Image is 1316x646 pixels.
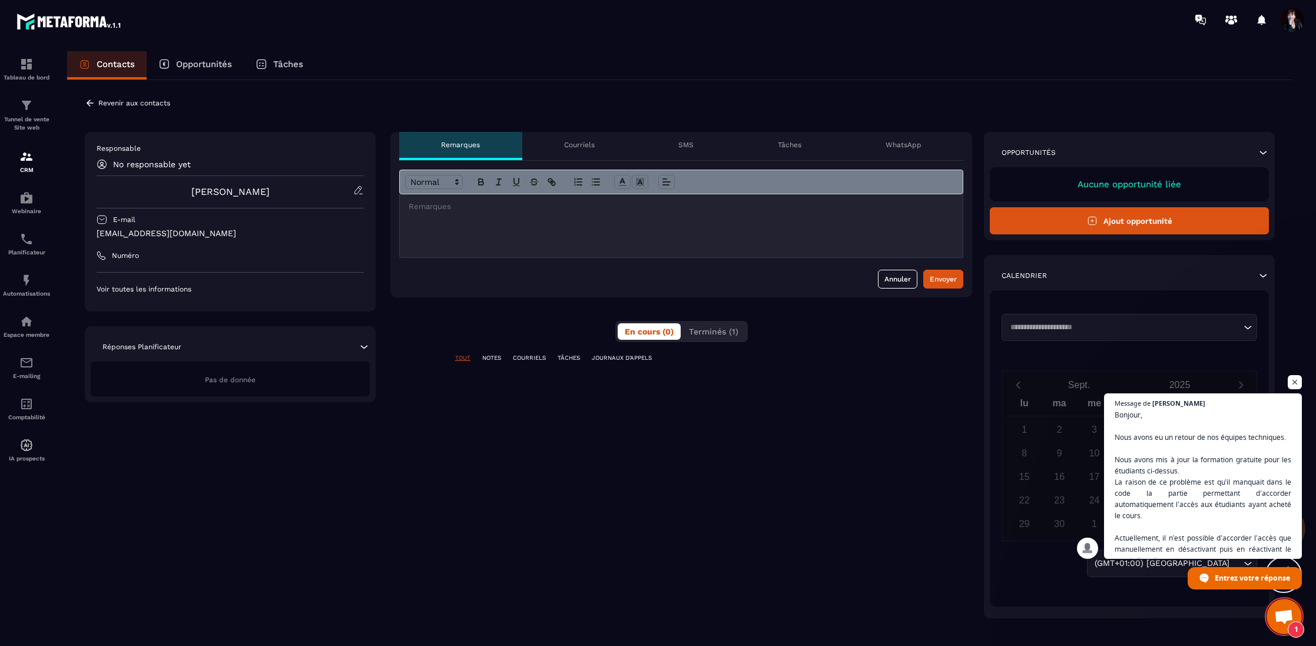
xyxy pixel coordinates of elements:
span: Terminés (1) [689,327,738,336]
p: Espace membre [3,332,50,338]
p: Tâches [273,59,303,69]
img: automations [19,191,34,205]
a: emailemailE-mailing [3,347,50,388]
a: automationsautomationsAutomatisations [3,264,50,306]
p: Automatisations [3,290,50,297]
a: accountantaccountantComptabilité [3,388,50,429]
button: En cours (0) [618,323,681,340]
p: [EMAIL_ADDRESS][DOMAIN_NAME] [97,228,364,239]
div: Search for option [1087,550,1257,577]
input: Search for option [1006,322,1241,333]
p: SMS [678,140,694,150]
img: accountant [19,397,34,411]
span: (GMT+01:00) [GEOGRAPHIC_DATA] [1092,557,1232,570]
img: automations [19,438,34,452]
img: scheduler [19,232,34,246]
span: Entrez votre réponse [1215,568,1290,588]
p: Remarques [441,140,480,150]
div: Envoyer [930,273,957,285]
span: En cours (0) [625,327,674,336]
span: 1 [1288,621,1304,638]
p: TOUT [455,354,470,362]
a: formationformationCRM [3,141,50,182]
button: Envoyer [923,270,963,289]
img: automations [19,314,34,329]
a: automationsautomationsEspace membre [3,306,50,347]
p: Aucune opportunité liée [1002,179,1257,190]
p: Revenir aux contacts [98,99,170,107]
p: Contacts [97,59,135,69]
p: Tunnel de vente Site web [3,115,50,132]
p: Tâches [778,140,801,150]
p: WhatsApp [886,140,921,150]
a: Opportunités [147,51,244,79]
p: TÂCHES [558,354,580,362]
a: automationsautomationsWebinaire [3,182,50,223]
p: IA prospects [3,455,50,462]
div: Ouvrir le chat [1267,599,1302,634]
p: Opportunités [176,59,232,69]
p: Tableau de bord [3,74,50,81]
img: automations [19,273,34,287]
button: Annuler [878,270,917,289]
img: formation [19,57,34,71]
a: formationformationTunnel de vente Site web [3,90,50,141]
p: NOTES [482,354,501,362]
img: formation [19,150,34,164]
p: Webinaire [3,208,50,214]
a: Contacts [67,51,147,79]
button: Ajout opportunité [990,207,1269,234]
a: formationformationTableau de bord [3,48,50,90]
p: Numéro [112,251,139,260]
p: Planificateur [3,249,50,256]
span: Bonjour, Nous avons eu un retour de nos équipes techniques. Nous avons mis à jour la formation gr... [1115,409,1291,644]
p: Réponses Planificateur [102,342,181,352]
img: email [19,356,34,370]
p: Courriels [564,140,595,150]
p: Responsable [97,144,364,153]
a: [PERSON_NAME] [191,186,270,197]
span: Message de [1115,400,1151,406]
span: Pas de donnée [205,376,256,384]
img: logo [16,11,122,32]
button: Terminés (1) [682,323,745,340]
p: COURRIELS [513,354,546,362]
span: [PERSON_NAME] [1152,400,1205,406]
p: E-mailing [3,373,50,379]
div: Search for option [1002,314,1257,341]
p: Comptabilité [3,414,50,420]
p: No responsable yet [113,160,191,169]
p: E-mail [113,215,135,224]
a: schedulerschedulerPlanificateur [3,223,50,264]
p: Calendrier [1002,271,1047,280]
a: Tâches [244,51,315,79]
img: formation [19,98,34,112]
p: Opportunités [1002,148,1056,157]
p: JOURNAUX D'APPELS [592,354,652,362]
p: Voir toutes les informations [97,284,364,294]
p: CRM [3,167,50,173]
